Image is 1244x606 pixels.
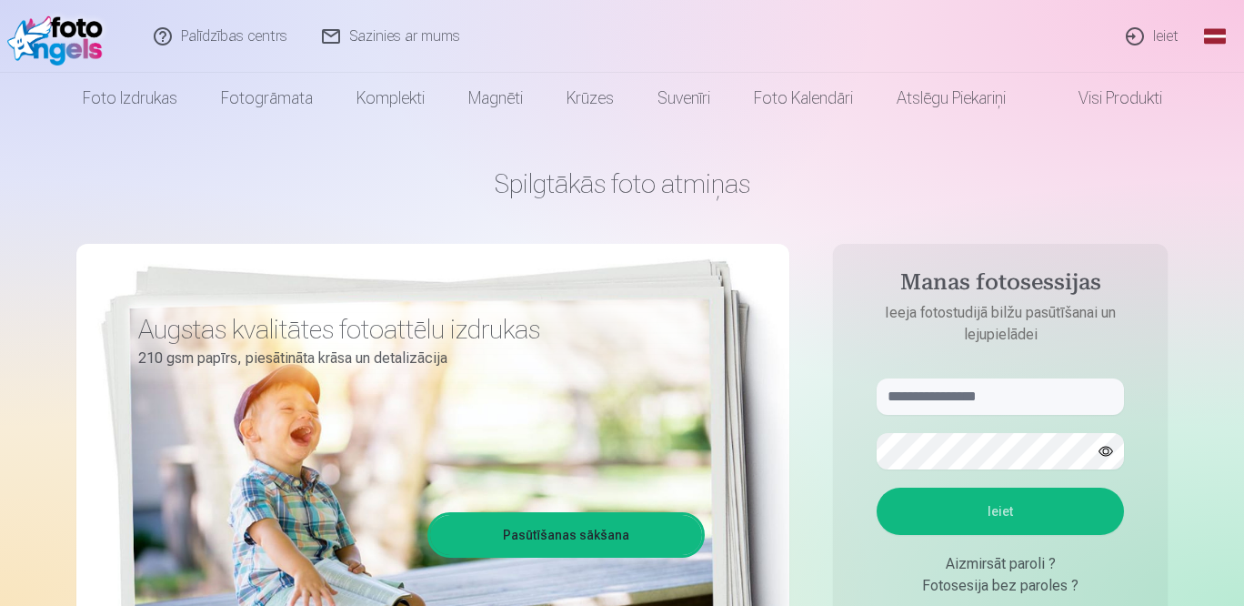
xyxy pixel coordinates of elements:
[138,346,691,371] p: 210 gsm papīrs, piesātināta krāsa un detalizācija
[76,167,1168,200] h1: Spilgtākās foto atmiņas
[877,575,1124,597] div: Fotosesija bez paroles ?
[858,269,1142,302] h4: Manas fotosessijas
[875,73,1028,124] a: Atslēgu piekariņi
[636,73,732,124] a: Suvenīri
[61,73,199,124] a: Foto izdrukas
[430,515,702,555] a: Pasūtīšanas sākšana
[858,302,1142,346] p: Ieeja fotostudijā bilžu pasūtīšanai un lejupielādei
[877,553,1124,575] div: Aizmirsāt paroli ?
[335,73,446,124] a: Komplekti
[138,313,691,346] h3: Augstas kvalitātes fotoattēlu izdrukas
[7,7,112,66] img: /fa1
[545,73,636,124] a: Krūzes
[446,73,545,124] a: Magnēti
[877,488,1124,535] button: Ieiet
[732,73,875,124] a: Foto kalendāri
[1028,73,1184,124] a: Visi produkti
[199,73,335,124] a: Fotogrāmata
